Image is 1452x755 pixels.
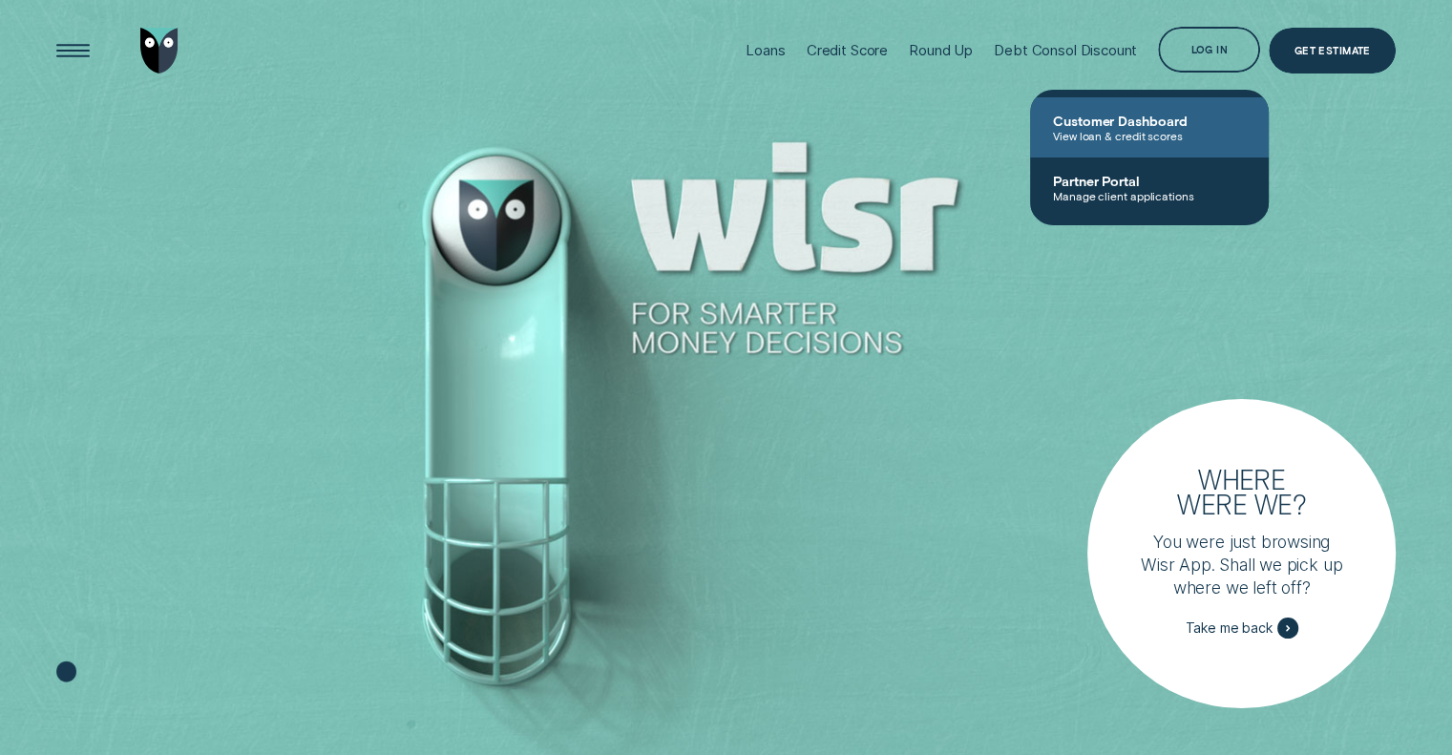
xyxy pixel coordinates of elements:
[1030,97,1269,157] a: Customer DashboardView loan & credit scores
[1269,28,1396,73] a: Get Estimate
[1030,157,1269,218] a: Partner PortalManage client applications
[1140,531,1343,599] p: You were just browsing Wisr App. Shall we pick up where we left off?
[1053,129,1246,142] span: View loan & credit scores
[1053,189,1246,202] span: Manage client applications
[807,41,888,59] div: Credit Score
[1053,113,1246,129] span: Customer Dashboard
[1185,619,1272,637] span: Take me back
[50,28,95,73] button: Open Menu
[1053,173,1246,189] span: Partner Portal
[1167,467,1315,517] h3: Where were we?
[140,28,179,73] img: Wisr
[1087,399,1397,708] a: Where were we?You were just browsing Wisr App. Shall we pick up where we left off?Take me back
[909,41,973,59] div: Round Up
[994,41,1137,59] div: Debt Consol Discount
[746,41,785,59] div: Loans
[1158,27,1260,73] button: Log in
